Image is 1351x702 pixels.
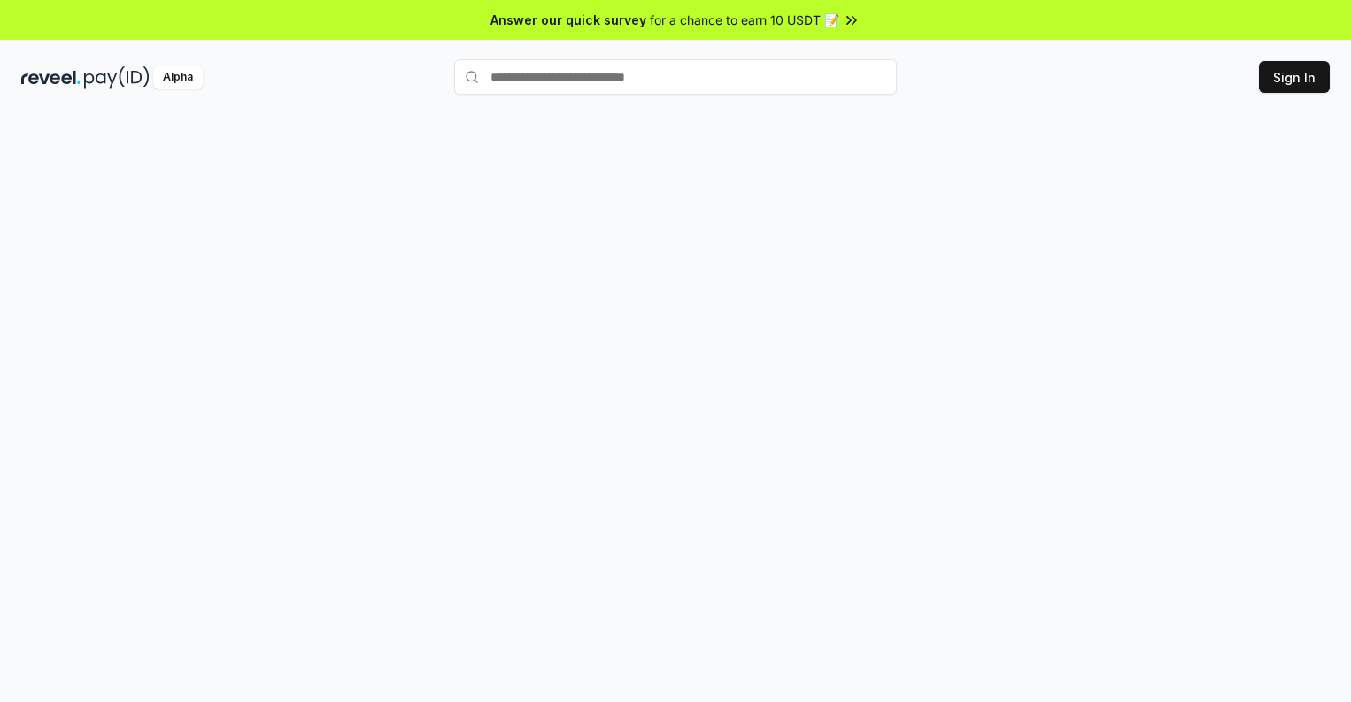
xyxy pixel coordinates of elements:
[153,66,203,89] div: Alpha
[490,11,646,29] span: Answer our quick survey
[21,66,81,89] img: reveel_dark
[84,66,150,89] img: pay_id
[650,11,839,29] span: for a chance to earn 10 USDT 📝
[1259,61,1330,93] button: Sign In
